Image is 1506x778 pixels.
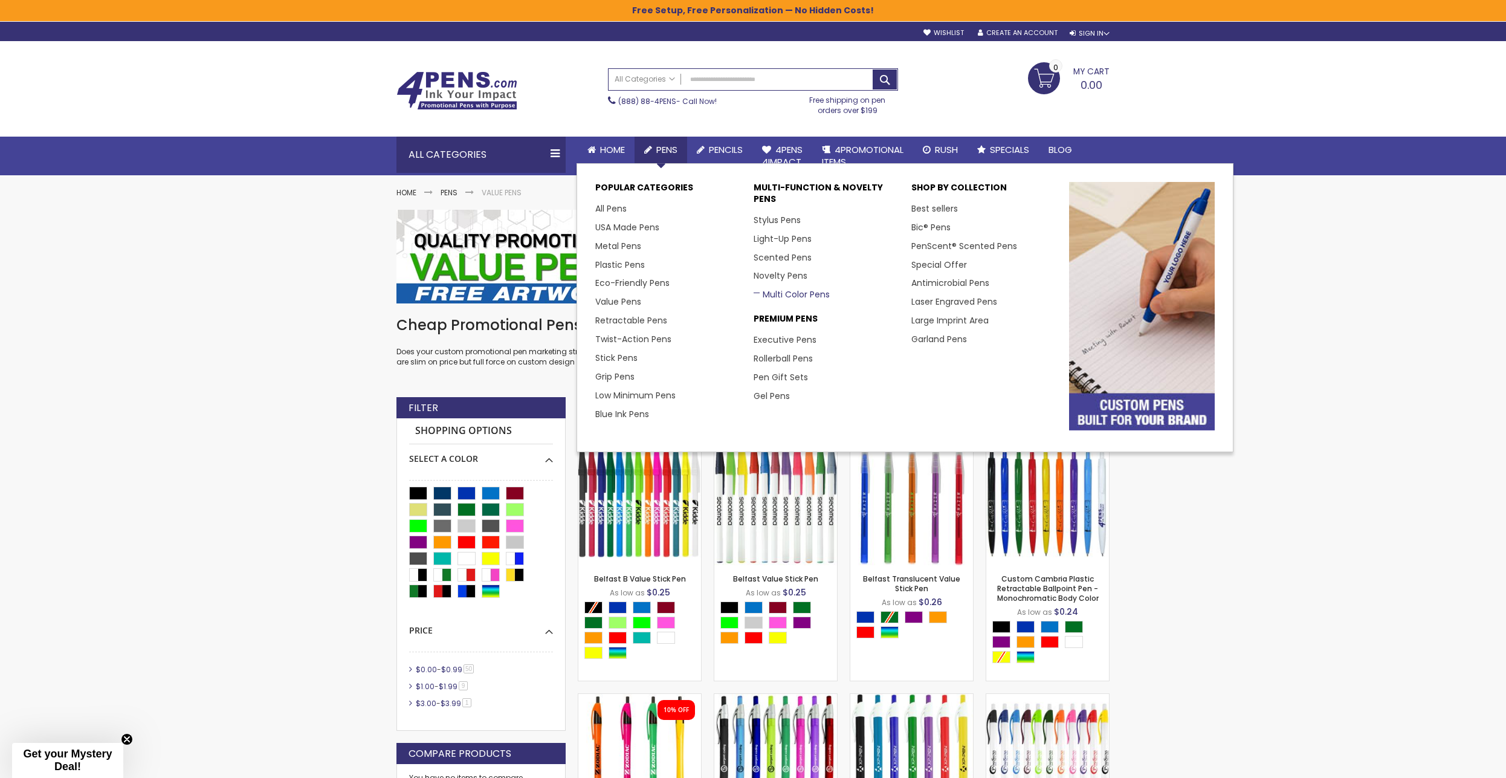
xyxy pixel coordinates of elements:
[1069,182,1215,430] img: custom-pens
[396,71,517,110] img: 4Pens Custom Pens and Promotional Products
[396,316,1110,367] div: Does your custom promotional pen marketing strategy need a pick me up? We have just the marketing...
[929,611,947,623] div: Orange
[990,143,1029,156] span: Specials
[911,314,989,326] a: Large Imprint Area
[992,621,1109,666] div: Select A Color
[618,96,676,106] a: (888) 88-4PENS
[1081,77,1102,92] span: 0.00
[464,664,474,673] span: 50
[1017,607,1052,617] span: As low as
[657,617,675,629] div: Pink
[413,681,472,692] a: $1.00-$1.999
[584,647,603,659] div: Yellow
[664,706,689,715] div: 10% OFF
[594,574,686,584] a: Belfast B Value Stick Pen
[595,333,671,345] a: Twist-Action Pens
[762,143,803,168] span: 4Pens 4impact
[745,632,763,644] div: Red
[754,214,801,226] a: Stylus Pens
[911,259,967,271] a: Special Offer
[882,597,917,608] span: As low as
[905,611,923,623] div: Purple
[733,574,818,584] a: Belfast Value Stick Pen
[911,240,1017,252] a: PenScent® Scented Pens
[618,96,717,106] span: - Call Now!
[997,574,1099,603] a: Custom Cambria Plastic Retractable Ballpoint Pen - Monochromatic Body Color
[647,586,670,598] span: $0.25
[714,442,837,565] img: Belfast Value Stick Pen
[978,28,1058,37] a: Create an Account
[992,636,1010,648] div: Purple
[856,611,973,641] div: Select A Color
[633,617,651,629] div: Lime Green
[595,371,635,383] a: Grip Pens
[12,743,123,778] div: Get your Mystery Deal!Close teaser
[409,418,553,444] strong: Shopping Options
[911,221,951,233] a: Bic® Pens
[986,442,1109,565] img: Custom Cambria Plastic Retractable Ballpoint Pen - Monochromatic Body Color
[441,698,461,708] span: $3.99
[911,333,967,345] a: Garland Pens
[754,233,812,245] a: Light-Up Pens
[754,182,899,211] p: Multi-Function & Novelty Pens
[609,632,627,644] div: Red
[1041,621,1059,633] div: Blue Light
[911,296,997,308] a: Laser Engraved Pens
[769,617,787,629] div: Pink
[635,137,687,163] a: Pens
[578,693,701,704] a: Neon Slimster Pen
[609,617,627,629] div: Green Light
[783,586,806,598] span: $0.25
[911,182,1057,199] p: Shop By Collection
[595,259,645,271] a: Plastic Pens
[595,389,676,401] a: Low Minimum Pens
[409,747,511,760] strong: Compare Products
[595,240,641,252] a: Metal Pens
[413,664,478,675] a: $0.00-$0.9950
[754,270,807,282] a: Novelty Pens
[409,616,553,637] div: Price
[812,137,913,176] a: 4PROMOTIONALITEMS
[863,574,960,594] a: Belfast Translucent Value Stick Pen
[413,698,476,708] a: $3.00-$3.991
[911,277,989,289] a: Antimicrobial Pens
[441,664,462,675] span: $0.99
[595,408,649,420] a: Blue Ink Pens
[754,313,899,331] p: Premium Pens
[584,601,701,662] div: Select A Color
[793,617,811,629] div: Purple
[1039,137,1082,163] a: Blog
[595,221,659,233] a: USA Made Pens
[595,203,627,215] a: All Pens
[754,371,808,383] a: Pen Gift Sets
[578,137,635,163] a: Home
[1065,621,1083,633] div: Green
[754,334,816,346] a: Executive Pens
[595,277,670,289] a: Eco-Friendly Pens
[1054,606,1078,618] span: $0.24
[656,143,677,156] span: Pens
[409,444,553,465] div: Select A Color
[396,137,566,173] div: All Categories
[584,617,603,629] div: Green
[396,316,1110,335] h1: Cheap Promotional Pens
[459,681,468,690] span: 9
[23,748,112,773] span: Get your Mystery Deal!
[1049,143,1072,156] span: Blog
[396,210,1110,303] img: Value Pens
[657,601,675,614] div: Burgundy
[797,91,899,115] div: Free shipping on pen orders over $199
[595,182,741,199] p: Popular Categories
[462,698,471,707] span: 1
[1028,62,1110,92] a: 0.00 0
[595,296,641,308] a: Value Pens
[754,352,813,365] a: Rollerball Pens
[482,187,522,198] strong: Value Pens
[609,601,627,614] div: Blue
[769,632,787,644] div: Yellow
[850,693,973,704] a: Preston B Click Pen
[416,681,435,692] span: $1.00
[1016,636,1035,648] div: Orange
[919,596,942,608] span: $0.26
[578,442,701,565] img: Belfast B Value Stick Pen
